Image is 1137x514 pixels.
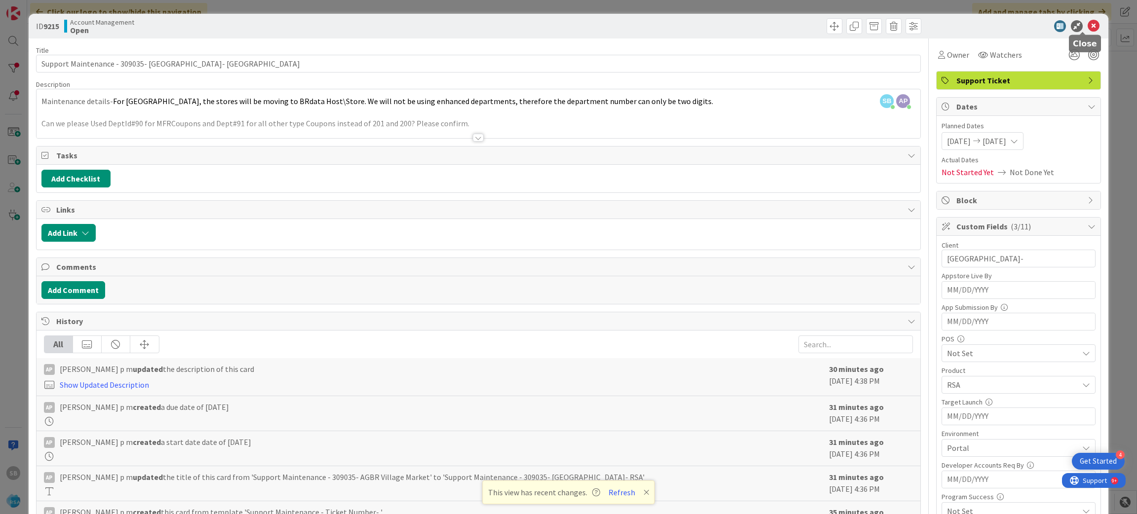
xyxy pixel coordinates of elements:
[829,402,884,412] b: 31 minutes ago
[44,364,55,375] div: Ap
[56,149,903,161] span: Tasks
[44,472,55,483] div: Ap
[41,96,916,107] p: Maintenance details-
[43,21,59,31] b: 9215
[60,401,229,413] span: [PERSON_NAME] p m a due date of [DATE]
[1116,450,1125,459] div: 4
[41,170,111,187] button: Add Checklist
[56,315,903,327] span: History
[983,135,1006,147] span: [DATE]
[880,94,894,108] span: SB
[56,261,903,273] span: Comments
[133,437,161,447] b: created
[829,471,913,496] div: [DATE] 4:36 PM
[36,46,49,55] label: Title
[942,367,1096,374] div: Product
[56,204,903,216] span: Links
[829,436,913,461] div: [DATE] 4:36 PM
[956,101,1083,112] span: Dates
[133,364,163,374] b: updated
[942,272,1096,279] div: Appstore Live By
[1073,39,1097,48] h5: Close
[947,379,1078,391] span: RSA
[956,74,1083,86] span: Support Ticket
[942,304,1096,311] div: App Submission By
[956,194,1083,206] span: Block
[36,20,59,32] span: ID
[44,402,55,413] div: Ap
[896,94,910,108] span: AP
[942,335,1096,342] div: POS
[990,49,1022,61] span: Watchers
[942,493,1096,500] div: Program Success
[798,335,913,353] input: Search...
[41,224,96,242] button: Add Link
[942,241,958,250] label: Client
[947,282,1090,298] input: MM/DD/YYYY
[1011,221,1031,231] span: ( 3/11 )
[829,363,913,391] div: [DATE] 4:38 PM
[947,347,1078,359] span: Not Set
[829,437,884,447] b: 31 minutes ago
[41,281,105,299] button: Add Comment
[1010,166,1054,178] span: Not Done Yet
[1072,453,1125,470] div: Open Get Started checklist, remaining modules: 4
[942,430,1096,437] div: Environment
[133,472,163,482] b: updated
[942,155,1096,165] span: Actual Dates
[70,26,134,34] b: Open
[60,380,149,390] a: Show Updated Description
[44,336,73,353] div: All
[44,437,55,448] div: Ap
[829,472,884,482] b: 31 minutes ago
[942,462,1096,469] div: Developer Accounts Req By
[942,399,1096,405] div: Target Launch
[36,80,70,89] span: Description
[605,486,639,499] button: Refresh
[60,363,254,375] span: [PERSON_NAME] p m the description of this card
[36,55,921,73] input: type card name here...
[947,471,1090,488] input: MM/DD/YYYY
[947,408,1090,425] input: MM/DD/YYYY
[947,442,1078,454] span: Portal
[113,96,713,106] span: For [GEOGRAPHIC_DATA], the stores will be moving to BRdata Host\Store. We will not be using enhan...
[942,166,994,178] span: Not Started Yet
[829,364,884,374] b: 30 minutes ago
[60,471,644,483] span: [PERSON_NAME] p m the title of this card from 'Support Maintenance - 309035- AGBR Village Market'...
[956,220,1083,232] span: Custom Fields
[947,135,971,147] span: [DATE]
[133,402,161,412] b: created
[947,49,969,61] span: Owner
[488,486,600,498] span: This view has recent changes.
[829,401,913,426] div: [DATE] 4:36 PM
[50,4,55,12] div: 9+
[60,436,251,448] span: [PERSON_NAME] p m a start date date of [DATE]
[70,18,134,26] span: Account Management
[942,121,1096,131] span: Planned Dates
[947,313,1090,330] input: MM/DD/YYYY
[1080,456,1117,466] div: Get Started
[21,1,45,13] span: Support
